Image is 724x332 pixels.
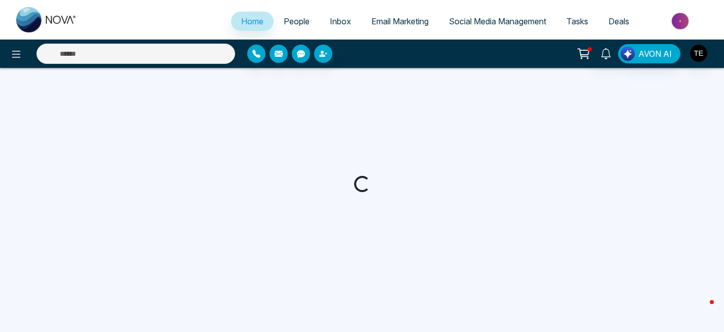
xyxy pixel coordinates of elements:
img: Nova CRM Logo [16,7,77,32]
span: Home [241,16,263,26]
iframe: Intercom live chat [690,298,714,322]
a: People [274,12,320,31]
span: Social Media Management [449,16,546,26]
a: Deals [598,12,639,31]
img: Lead Flow [621,47,635,61]
span: Tasks [566,16,588,26]
span: People [284,16,310,26]
span: Email Marketing [371,16,429,26]
a: Social Media Management [439,12,556,31]
span: Inbox [330,16,351,26]
img: User Avatar [690,45,707,62]
span: Deals [608,16,629,26]
span: AVON AI [638,48,672,60]
a: Inbox [320,12,361,31]
a: Tasks [556,12,598,31]
button: AVON AI [618,44,680,63]
a: Home [231,12,274,31]
img: Market-place.gif [644,10,718,32]
a: Email Marketing [361,12,439,31]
